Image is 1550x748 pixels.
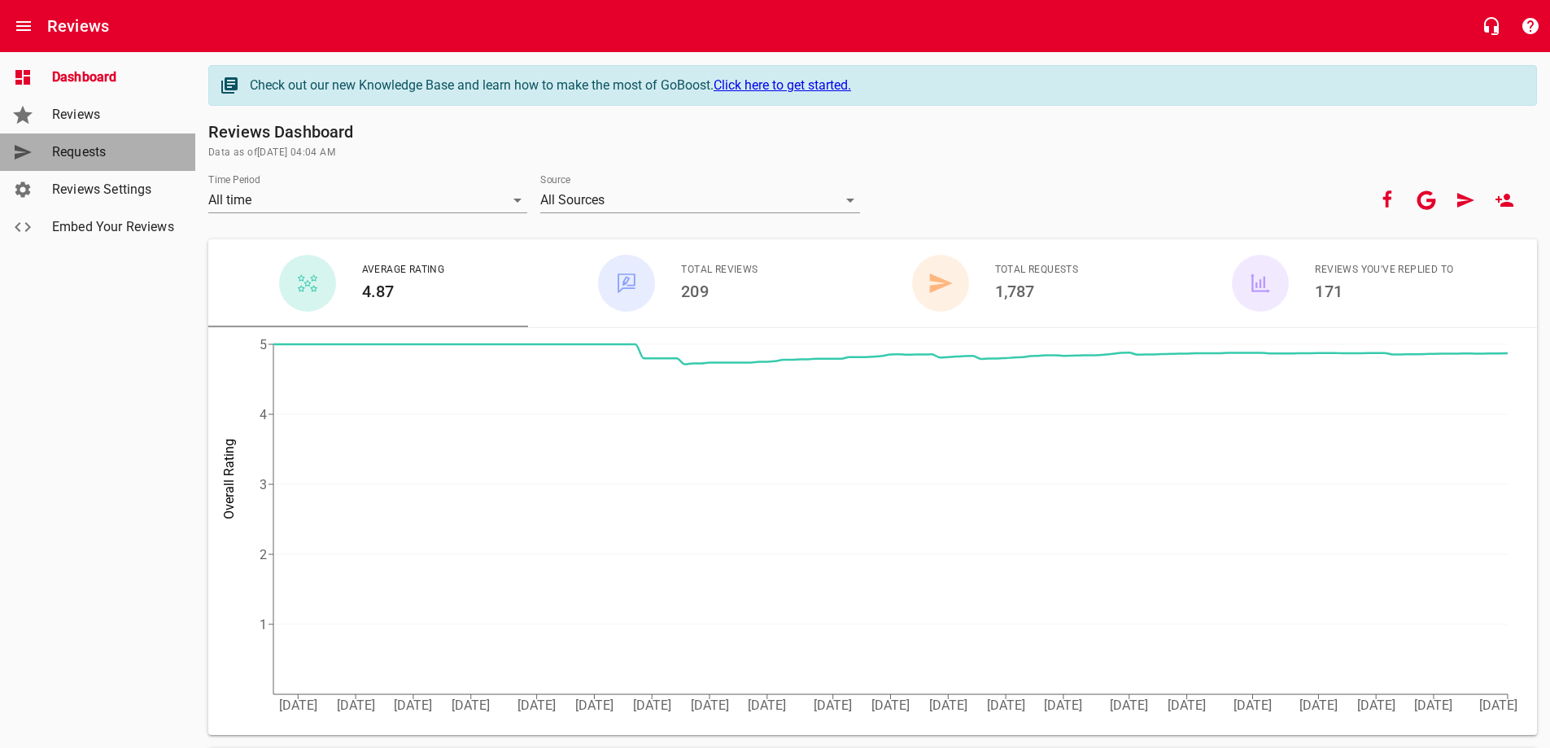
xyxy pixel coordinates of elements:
[1044,698,1082,713] tspan: [DATE]
[52,142,176,162] span: Requests
[540,175,570,185] label: Source
[4,7,43,46] button: Open drawer
[748,698,786,713] tspan: [DATE]
[1315,278,1453,304] h6: 171
[1511,7,1550,46] button: Support Portal
[995,262,1079,278] span: Total Requests
[1233,698,1272,713] tspan: [DATE]
[1446,181,1485,220] a: Request Review
[52,180,176,199] span: Reviews Settings
[52,105,176,125] span: Reviews
[394,698,432,713] tspan: [DATE]
[1407,181,1446,220] button: Your google account is connected
[208,175,260,185] label: Time Period
[260,477,267,492] tspan: 3
[1472,7,1511,46] button: Live Chat
[260,617,267,632] tspan: 1
[681,262,758,278] span: Total Reviews
[814,698,852,713] tspan: [DATE]
[1485,181,1524,220] a: New User
[1110,698,1148,713] tspan: [DATE]
[362,262,445,278] span: Average Rating
[260,407,267,422] tspan: 4
[52,68,176,87] span: Dashboard
[871,698,910,713] tspan: [DATE]
[987,698,1025,713] tspan: [DATE]
[362,278,445,304] h6: 4.87
[1357,698,1395,713] tspan: [DATE]
[1168,698,1206,713] tspan: [DATE]
[517,698,556,713] tspan: [DATE]
[208,119,1537,145] h6: Reviews Dashboard
[714,77,851,93] a: Click here to get started.
[540,187,859,213] div: All Sources
[47,13,109,39] h6: Reviews
[452,698,490,713] tspan: [DATE]
[337,698,375,713] tspan: [DATE]
[260,547,267,562] tspan: 2
[995,278,1079,304] h6: 1,787
[929,698,967,713] tspan: [DATE]
[52,217,176,237] span: Embed Your Reviews
[260,337,267,352] tspan: 5
[691,698,729,713] tspan: [DATE]
[1368,181,1407,220] button: Your Facebook account is connected
[1299,698,1338,713] tspan: [DATE]
[1315,262,1453,278] span: Reviews You've Replied To
[1479,698,1517,713] tspan: [DATE]
[575,698,613,713] tspan: [DATE]
[208,145,1537,161] span: Data as of [DATE] 04:04 AM
[208,187,527,213] div: All time
[250,76,1520,95] div: Check out our new Knowledge Base and learn how to make the most of GoBoost.
[279,698,317,713] tspan: [DATE]
[633,698,671,713] tspan: [DATE]
[1414,698,1452,713] tspan: [DATE]
[221,439,237,519] tspan: Overall Rating
[681,278,758,304] h6: 209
